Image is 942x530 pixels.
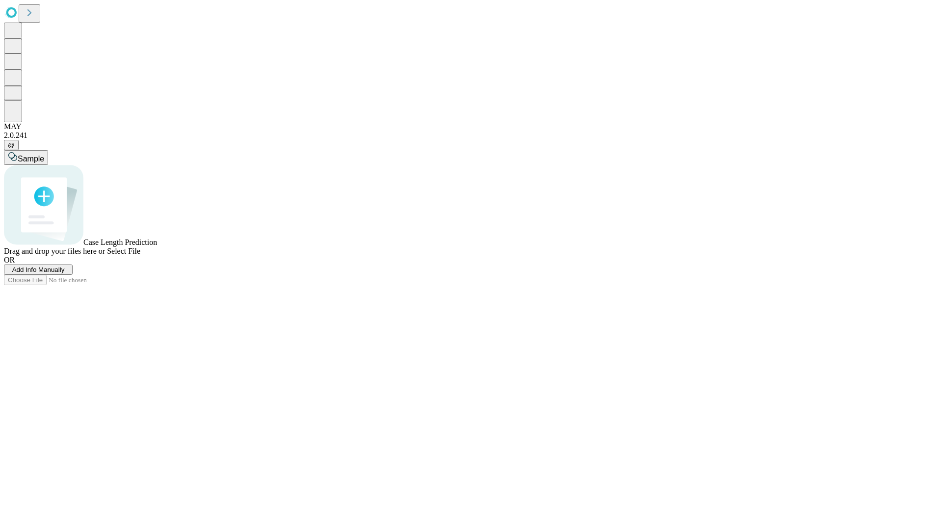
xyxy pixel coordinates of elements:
button: Sample [4,150,48,165]
button: Add Info Manually [4,265,73,275]
span: Add Info Manually [12,266,65,273]
span: Case Length Prediction [83,238,157,246]
span: Sample [18,155,44,163]
span: @ [8,141,15,149]
div: MAY [4,122,938,131]
span: Select File [107,247,140,255]
span: Drag and drop your files here or [4,247,105,255]
button: @ [4,140,19,150]
div: 2.0.241 [4,131,938,140]
span: OR [4,256,15,264]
